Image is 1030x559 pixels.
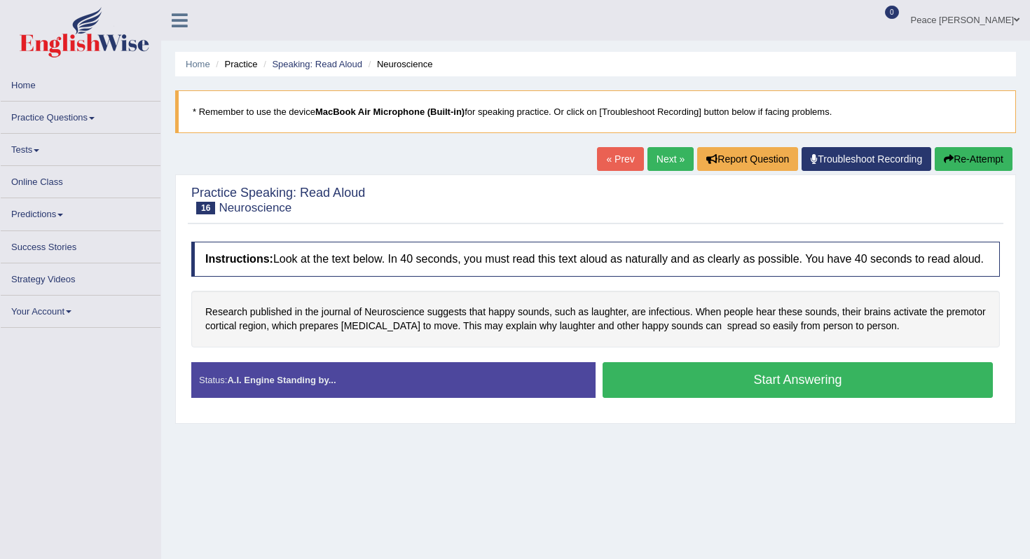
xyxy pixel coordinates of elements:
h4: Look at the text below. In 40 seconds, you must read this text aloud as naturally and as clearly ... [191,242,1000,277]
button: Start Answering [603,362,993,398]
li: Practice [212,57,257,71]
a: Predictions [1,198,160,226]
div: Research published in the journal of Neuroscience suggests that happy sounds, such as laughter, a... [191,291,1000,347]
li: Neuroscience [365,57,433,71]
a: Next » [647,147,694,171]
b: Instructions: [205,253,273,265]
b: MacBook Air Microphone (Built-in) [315,106,465,117]
small: Neuroscience [219,201,291,214]
h2: Practice Speaking: Read Aloud [191,186,365,214]
a: Tests [1,134,160,161]
strong: A.I. Engine Standing by... [227,375,336,385]
button: Report Question [697,147,798,171]
blockquote: * Remember to use the device for speaking practice. Or click on [Troubleshoot Recording] button b... [175,90,1016,133]
a: Your Account [1,296,160,323]
a: « Prev [597,147,643,171]
div: Status: [191,362,596,398]
a: Home [1,69,160,97]
a: Speaking: Read Aloud [272,59,362,69]
span: 0 [885,6,899,19]
a: Strategy Videos [1,263,160,291]
a: Online Class [1,166,160,193]
a: Success Stories [1,231,160,258]
a: Troubleshoot Recording [802,147,931,171]
a: Practice Questions [1,102,160,129]
span: 16 [196,202,215,214]
button: Re-Attempt [935,147,1012,171]
a: Home [186,59,210,69]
